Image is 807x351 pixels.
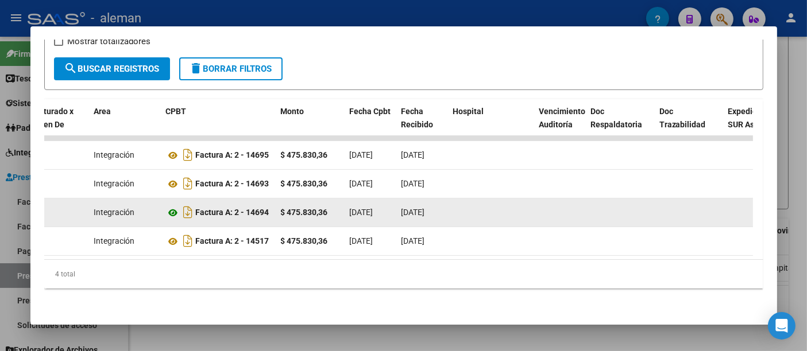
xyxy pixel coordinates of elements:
datatable-header-cell: Monto [276,99,345,150]
span: Monto [280,107,304,116]
datatable-header-cell: Vencimiento Auditoría [534,99,586,150]
span: [DATE] [350,179,373,188]
i: Descargar documento [181,174,196,193]
span: Vencimiento Auditoría [539,107,585,129]
strong: $ 475.830,36 [281,208,328,217]
span: CPBT [165,107,186,116]
div: Open Intercom Messenger [768,312,796,340]
mat-icon: search [64,61,78,75]
span: Mostrar totalizadores [68,34,151,48]
span: Area [94,107,111,116]
span: Expediente SUR Asociado [728,107,779,129]
span: [DATE] [401,208,425,217]
span: [DATE] [401,150,425,159]
span: Doc Trazabilidad [659,107,706,129]
strong: $ 475.830,36 [281,179,328,188]
strong: Factura A: 2 - 14693 [196,180,269,189]
span: Fecha Recibido [401,107,433,129]
datatable-header-cell: CPBT [161,99,276,150]
span: Fecha Cpbt [349,107,391,116]
span: Buscar Registros [64,64,160,74]
div: 4 total [44,260,763,288]
datatable-header-cell: Fecha Recibido [396,99,448,150]
mat-icon: delete [190,61,203,75]
span: Facturado x Orden De [30,107,74,129]
span: [DATE] [350,208,373,217]
span: Integración [94,236,135,245]
datatable-header-cell: Area [89,99,161,150]
i: Descargar documento [181,232,196,250]
strong: Factura A: 2 - 14695 [196,151,269,160]
button: Buscar Registros [54,57,170,80]
strong: $ 475.830,36 [281,150,328,159]
span: Integración [94,179,135,188]
span: Hospital [453,107,484,116]
span: [DATE] [401,179,425,188]
datatable-header-cell: Hospital [448,99,534,150]
button: Borrar Filtros [179,57,283,80]
datatable-header-cell: Facturado x Orden De [26,99,89,150]
datatable-header-cell: Doc Trazabilidad [655,99,724,150]
strong: Factura A: 2 - 14694 [196,208,269,217]
strong: $ 475.830,36 [281,236,328,245]
strong: Factura A: 2 - 14517 [196,237,269,246]
datatable-header-cell: Expediente SUR Asociado [724,99,787,150]
i: Descargar documento [181,203,196,221]
span: [DATE] [350,150,373,159]
span: [DATE] [401,236,425,245]
span: Doc Respaldatoria [590,107,642,129]
datatable-header-cell: Doc Respaldatoria [586,99,655,150]
span: Borrar Filtros [190,64,272,74]
datatable-header-cell: Fecha Cpbt [345,99,396,150]
i: Descargar documento [181,146,196,164]
span: [DATE] [350,236,373,245]
span: Integración [94,150,135,159]
span: Integración [94,208,135,217]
